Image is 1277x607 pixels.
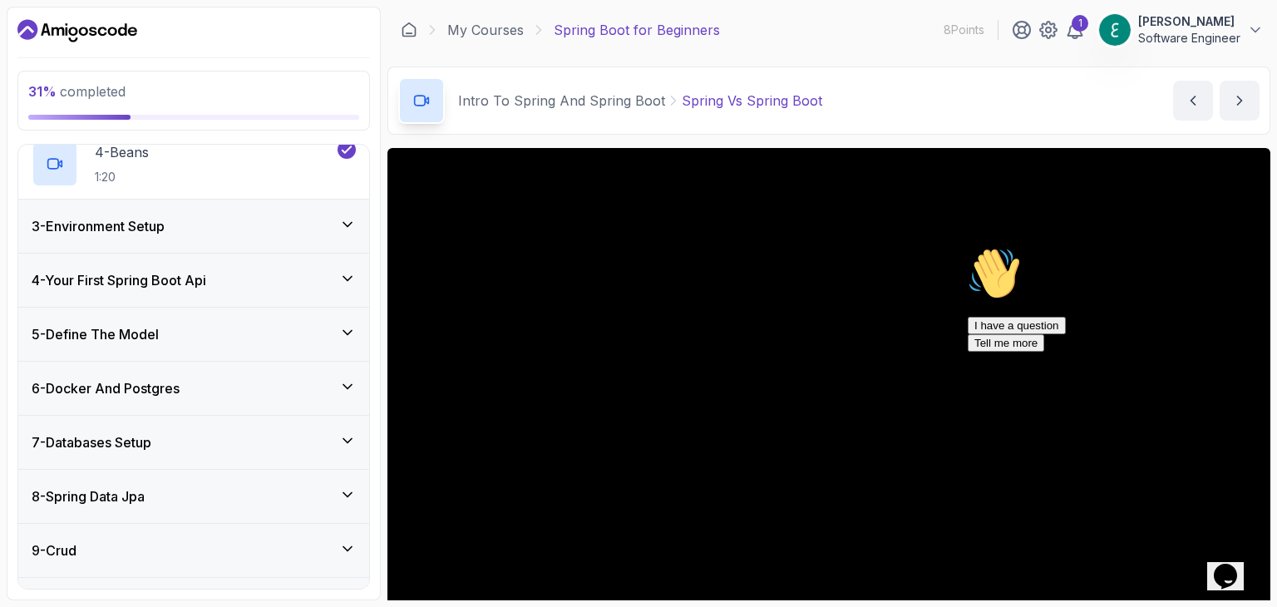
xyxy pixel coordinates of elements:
p: Software Engineer [1138,30,1240,47]
button: previous content [1173,81,1213,121]
button: 5-Define The Model [18,308,369,361]
button: I have a question [7,76,105,94]
button: user profile image[PERSON_NAME]Software Engineer [1098,13,1264,47]
h3: 5 - Define The Model [32,324,159,344]
a: 1 [1065,20,1085,40]
div: 👋Hi! How can we help?I have a questionTell me more [7,7,306,111]
button: 4-Your First Spring Boot Api [18,254,369,307]
h3: 9 - Crud [32,540,76,560]
h3: 3 - Environment Setup [32,216,165,236]
span: Hi! How can we help? [7,50,165,62]
span: completed [28,83,126,100]
a: Dashboard [401,22,417,38]
p: 1:20 [95,169,149,185]
button: 7-Databases Setup [18,416,369,469]
h3: 7 - Databases Setup [32,432,151,452]
p: 4 - Beans [95,142,149,162]
span: 31 % [28,83,57,100]
p: [PERSON_NAME] [1138,13,1240,30]
button: 4-Beans1:20 [32,141,356,187]
iframe: chat widget [961,240,1260,532]
p: Intro To Spring And Spring Boot [458,91,665,111]
a: My Courses [447,20,524,40]
img: :wave: [7,7,60,60]
h3: 8 - Spring Data Jpa [32,486,145,506]
h3: 4 - Your First Spring Boot Api [32,270,206,290]
button: 9-Crud [18,524,369,577]
p: 8 Points [944,22,984,38]
button: Tell me more [7,94,83,111]
p: Spring Boot for Beginners [554,20,720,40]
button: 3-Environment Setup [18,200,369,253]
button: 6-Docker And Postgres [18,362,369,415]
div: 1 [1072,15,1088,32]
img: user profile image [1099,14,1131,46]
button: 8-Spring Data Jpa [18,470,369,523]
iframe: chat widget [1207,540,1260,590]
button: next content [1220,81,1260,121]
a: Dashboard [17,17,137,44]
p: Spring Vs Spring Boot [682,91,822,111]
h3: 6 - Docker And Postgres [32,378,180,398]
